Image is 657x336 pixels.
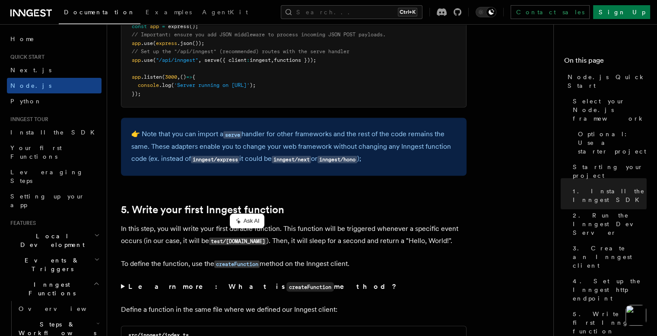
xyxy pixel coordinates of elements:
span: express [168,23,189,29]
button: Events & Triggers [7,253,102,277]
span: Events & Triggers [7,256,94,273]
code: serve [223,131,241,138]
span: inngest [250,57,271,63]
span: // Set up the "/api/inngest" (recommended) routes with the serve handler [132,48,349,54]
button: Search...Ctrl+K [281,5,422,19]
code: inngest/express [191,156,239,163]
span: Home [10,35,35,43]
code: inngest/hono [317,156,357,163]
span: 3. Create an Inngest client [573,244,647,270]
span: ()); [192,40,204,46]
button: Toggle dark mode [476,7,496,17]
span: Features [7,220,36,227]
a: Select your Node.js framework [569,93,647,126]
span: Starting your project [573,163,647,180]
a: Leveraging Steps [7,164,102,189]
strong: Learn more: What is method? [128,282,398,290]
code: inngest/next [272,156,311,163]
span: .use [141,57,153,63]
p: Define a function in the same file where we defined our Inngest client: [121,303,467,315]
span: => [186,74,192,80]
span: serve [204,57,219,63]
span: functions })); [274,57,316,63]
span: Documentation [64,9,135,16]
span: .log [159,82,171,88]
span: Quick start [7,54,44,61]
button: Local Development [7,228,102,253]
a: Node.js Quick Start [564,69,647,93]
span: ( [153,40,156,46]
a: Documentation [59,3,140,24]
span: const [132,23,147,29]
a: 4. Set up the Inngest http endpoint [569,273,647,306]
span: Setting up your app [10,193,85,208]
span: , [177,74,180,80]
span: 3000 [165,74,177,80]
span: Local Development [7,232,94,249]
p: In this step, you will write your first durable function. This function will be triggered wheneve... [121,222,467,247]
a: Starting your project [569,159,647,183]
span: }); [132,91,141,97]
span: Next.js [10,67,51,74]
a: Sign Up [593,5,650,19]
span: .use [141,40,153,46]
span: , [271,57,274,63]
kbd: Ctrl+K [398,8,417,16]
span: () [180,74,186,80]
span: Examples [146,9,192,16]
a: Install the SDK [7,125,102,140]
a: createFunction [214,259,260,267]
span: Node.js [10,82,51,89]
span: express [156,40,177,46]
a: Optional: Use a starter project [574,126,647,159]
span: 'Server running on [URL]' [174,82,250,88]
span: ( [171,82,174,88]
a: 3. Create an Inngest client [569,240,647,273]
span: ( [153,57,156,63]
a: 5. Write your first Inngest function [121,203,284,215]
h4: On this page [564,55,647,69]
a: AgentKit [197,3,253,23]
span: console [138,82,159,88]
span: , [198,57,201,63]
a: Next.js [7,62,102,78]
span: Install the SDK [10,129,100,136]
span: 2. Run the Inngest Dev Server [573,211,647,237]
a: Home [7,31,102,47]
span: ({ client [219,57,247,63]
span: AgentKit [202,9,248,16]
span: ( [162,74,165,80]
span: 4. Set up the Inngest http endpoint [573,277,647,303]
span: : [247,57,250,63]
span: Inngest Functions [7,280,93,298]
span: 1. Install the Inngest SDK [573,187,647,204]
code: createFunction [214,260,260,268]
a: 1. Install the Inngest SDK [569,183,647,208]
span: { [192,74,195,80]
span: Inngest tour [7,116,48,123]
span: Node.js Quick Start [568,73,647,90]
span: .json [177,40,192,46]
a: Setting up your app [7,189,102,213]
a: Contact sales [511,5,590,19]
span: Select your Node.js framework [573,97,647,123]
span: Overview [19,305,108,312]
a: Examples [140,3,197,23]
span: app [150,23,159,29]
span: Your first Functions [10,144,62,160]
span: ); [250,82,256,88]
code: createFunction [286,282,334,291]
span: "/api/inngest" [156,57,198,63]
span: Optional: Use a starter project [578,130,647,156]
a: Python [7,93,102,109]
button: Inngest Functions [7,277,102,301]
a: serve [223,130,241,138]
span: // Important: ensure you add JSON middleware to process incoming JSON POST payloads. [132,32,386,38]
p: 👉 Note that you can import a handler for other frameworks and the rest of the code remains the sa... [131,128,456,165]
span: (); [189,23,198,29]
a: Your first Functions [7,140,102,164]
span: .listen [141,74,162,80]
span: = [162,23,165,29]
a: Node.js [7,78,102,93]
span: Python [10,98,42,105]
